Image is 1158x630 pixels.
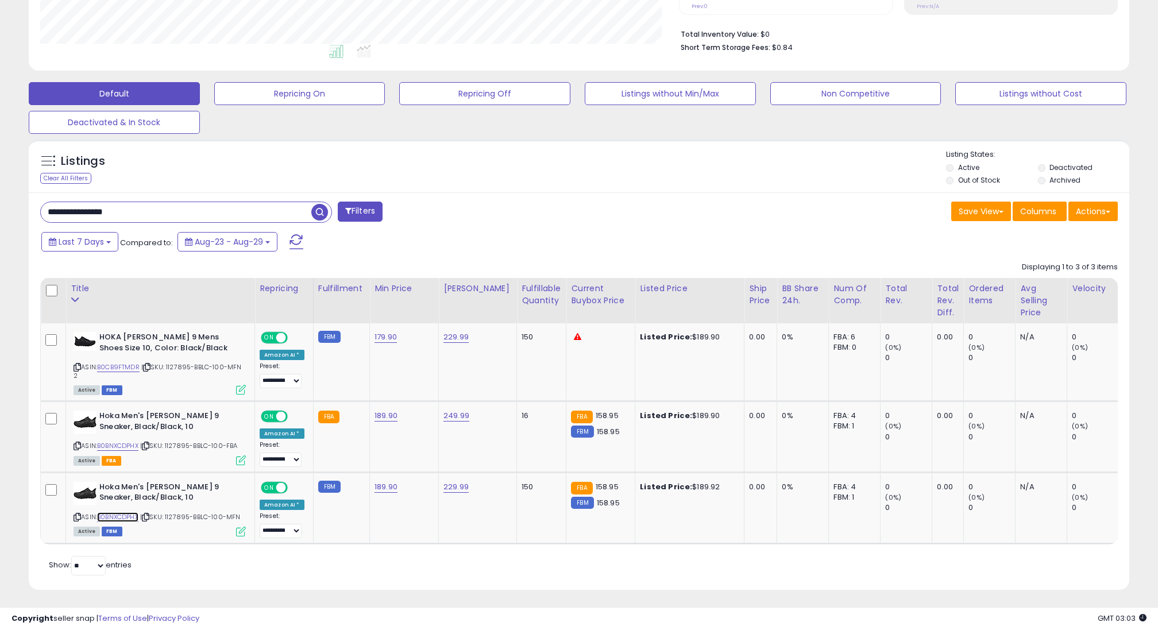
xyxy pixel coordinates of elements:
img: 41q4kRjtuwL._SL40_.jpg [74,332,96,351]
div: Amazon AI * [260,350,304,360]
div: Total Rev. [885,283,927,307]
span: ON [262,482,276,492]
span: 2025-09-8 03:03 GMT [1098,613,1147,624]
span: | SKU: 1127895-BBLC-100-FBA [140,441,238,450]
div: 16 [522,411,557,421]
small: Prev: 0 [692,3,708,10]
div: N/A [1020,332,1058,342]
a: B0CB9FTMDR [97,362,140,372]
div: 0 [1072,432,1118,442]
span: FBM [102,385,122,395]
div: FBM: 1 [833,492,871,503]
button: Repricing On [214,82,385,105]
div: 0 [968,482,1015,492]
button: Default [29,82,200,105]
small: (0%) [1072,493,1088,502]
span: | SKU: 1127895-BBLC-100-MFN 2 [74,362,242,380]
div: 0 [1072,411,1118,421]
div: seller snap | | [11,613,199,624]
span: OFF [286,333,304,343]
span: FBM [102,527,122,536]
span: OFF [286,412,304,422]
div: FBM: 1 [833,421,871,431]
span: FBA [102,456,121,466]
b: Listed Price: [640,331,692,342]
div: 150 [522,332,557,342]
div: 0 [1072,503,1118,513]
div: 0 [1072,482,1118,492]
b: Hoka Men's [PERSON_NAME] 9 Sneaker, Black/Black, 10 [99,411,239,435]
button: Listings without Min/Max [585,82,756,105]
span: Columns [1020,206,1056,217]
div: N/A [1020,482,1058,492]
div: Total Rev. Diff. [937,283,959,319]
div: Listed Price [640,283,739,295]
div: FBA: 4 [833,411,871,421]
label: Active [958,163,979,172]
small: FBA [318,411,339,423]
span: 158.95 [597,426,620,437]
small: FBM [571,426,593,438]
div: 0 [968,432,1015,442]
div: 0 [968,411,1015,421]
small: (0%) [968,422,985,431]
span: 158.95 [597,497,620,508]
small: FBM [571,497,593,509]
span: $0.84 [772,42,793,53]
div: Repricing [260,283,308,295]
div: Fulfillment [318,283,365,295]
div: Ordered Items [968,283,1010,307]
div: 0% [782,482,820,492]
span: All listings currently available for purchase on Amazon [74,456,100,466]
div: Preset: [260,512,304,538]
b: Short Term Storage Fees: [681,42,770,52]
label: Deactivated [1049,163,1093,172]
div: Current Buybox Price [571,283,630,307]
small: (0%) [885,343,901,352]
small: (0%) [968,493,985,502]
div: 0.00 [749,482,768,492]
div: Clear All Filters [40,173,91,184]
div: FBM: 0 [833,342,871,353]
span: 158.95 [596,410,619,421]
div: BB Share 24h. [782,283,824,307]
div: Num of Comp. [833,283,875,307]
small: (0%) [885,493,901,502]
div: ASIN: [74,482,246,535]
div: Title [71,283,250,295]
div: $189.90 [640,332,735,342]
h5: Listings [61,153,105,169]
a: B0BNXCDPHX [97,441,138,451]
div: Fulfillable Quantity [522,283,561,307]
div: 0 [885,411,932,421]
span: All listings currently available for purchase on Amazon [74,527,100,536]
span: ON [262,412,276,422]
div: Preset: [260,441,304,467]
button: Listings without Cost [955,82,1126,105]
div: 0.00 [937,482,955,492]
div: FBA: 4 [833,482,871,492]
div: 0 [885,353,932,363]
button: Aug-23 - Aug-29 [177,232,277,252]
button: Columns [1013,202,1067,221]
p: Listing States: [946,149,1129,160]
a: 249.99 [443,410,469,422]
b: HOKA [PERSON_NAME] 9 Mens Shoes Size 10, Color: Black/Black [99,332,239,356]
b: Listed Price: [640,410,692,421]
label: Out of Stock [958,175,1000,185]
span: 158.95 [596,481,619,492]
div: Preset: [260,362,304,388]
span: ON [262,333,276,343]
div: 0.00 [937,411,955,421]
button: Actions [1068,202,1118,221]
button: Deactivated & In Stock [29,111,200,134]
div: N/A [1020,411,1058,421]
button: Last 7 Days [41,232,118,252]
small: (0%) [885,422,901,431]
div: Min Price [375,283,434,295]
div: [PERSON_NAME] [443,283,512,295]
div: $189.92 [640,482,735,492]
button: Non Competitive [770,82,941,105]
a: 179.90 [375,331,397,343]
a: 189.90 [375,410,397,422]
